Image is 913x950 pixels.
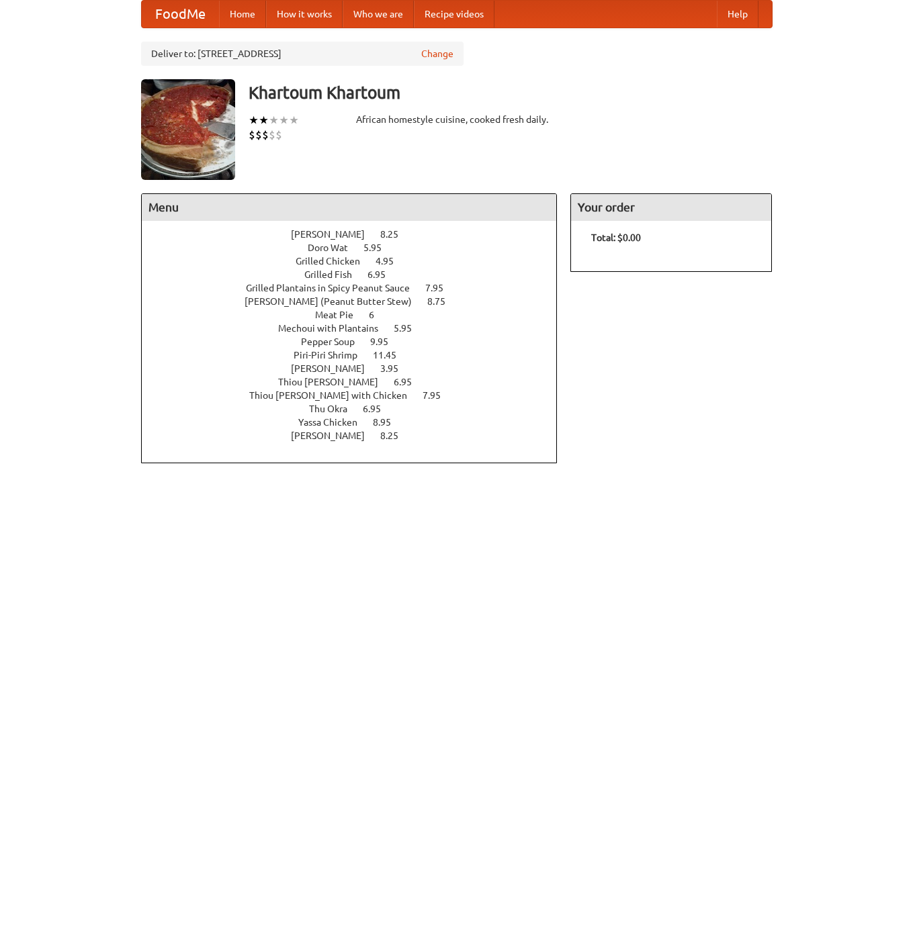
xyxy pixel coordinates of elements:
span: Grilled Fish [304,269,365,280]
span: Thiou [PERSON_NAME] with Chicken [249,390,421,401]
div: Deliver to: [STREET_ADDRESS] [141,42,464,66]
a: [PERSON_NAME] (Peanut Butter Stew) 8.75 [245,296,470,307]
li: $ [255,128,262,142]
a: Grilled Fish 6.95 [304,269,410,280]
span: 11.45 [373,350,410,361]
a: Who we are [343,1,414,28]
a: Thiou [PERSON_NAME] 6.95 [278,377,437,387]
span: 9.95 [370,336,402,347]
li: ★ [269,113,279,128]
span: Meat Pie [315,310,367,320]
span: 6 [369,310,388,320]
li: $ [262,128,269,142]
h4: Your order [571,194,771,221]
a: Piri-Piri Shrimp 11.45 [294,350,421,361]
span: [PERSON_NAME] [291,430,378,441]
span: 6.95 [394,377,425,387]
li: $ [275,128,282,142]
a: Yassa Chicken 8.95 [298,417,416,428]
span: 8.95 [373,417,404,428]
h4: Menu [142,194,557,221]
span: 7.95 [423,390,454,401]
a: Grilled Chicken 4.95 [296,256,419,267]
span: 8.25 [380,229,412,240]
li: $ [249,128,255,142]
span: Yassa Chicken [298,417,371,428]
span: 3.95 [380,363,412,374]
span: 8.25 [380,430,412,441]
a: Help [717,1,758,28]
a: [PERSON_NAME] 8.25 [291,430,423,441]
a: Meat Pie 6 [315,310,399,320]
span: 6.95 [367,269,399,280]
span: Grilled Plantains in Spicy Peanut Sauce [246,283,423,293]
a: Grilled Plantains in Spicy Peanut Sauce 7.95 [246,283,468,293]
a: Mechoui with Plantains 5.95 [278,323,437,334]
span: 5.95 [394,323,425,334]
span: Pepper Soup [301,336,368,347]
span: 7.95 [425,283,457,293]
span: Mechoui with Plantains [278,323,392,334]
span: Doro Wat [308,242,361,253]
span: [PERSON_NAME] [291,363,378,374]
span: 4.95 [376,256,407,267]
b: Total: $0.00 [591,232,641,243]
a: Pepper Soup 9.95 [301,336,413,347]
a: Doro Wat 5.95 [308,242,406,253]
span: Grilled Chicken [296,256,374,267]
li: ★ [259,113,269,128]
span: 6.95 [363,403,394,414]
span: Piri-Piri Shrimp [294,350,371,361]
li: ★ [279,113,289,128]
li: ★ [289,113,299,128]
div: African homestyle cuisine, cooked fresh daily. [356,113,558,126]
a: Recipe videos [414,1,494,28]
span: 8.75 [427,296,459,307]
a: Thu Okra 6.95 [309,403,406,414]
a: [PERSON_NAME] 8.25 [291,229,423,240]
span: 5.95 [363,242,395,253]
a: Home [219,1,266,28]
span: [PERSON_NAME] [291,229,378,240]
a: Change [421,47,453,60]
li: $ [269,128,275,142]
a: Thiou [PERSON_NAME] with Chicken 7.95 [249,390,466,401]
span: Thu Okra [309,403,361,414]
span: Thiou [PERSON_NAME] [278,377,392,387]
h3: Khartoum Khartoum [249,79,773,106]
img: angular.jpg [141,79,235,180]
a: FoodMe [142,1,219,28]
a: How it works [266,1,343,28]
a: [PERSON_NAME] 3.95 [291,363,423,374]
span: [PERSON_NAME] (Peanut Butter Stew) [245,296,425,307]
li: ★ [249,113,259,128]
